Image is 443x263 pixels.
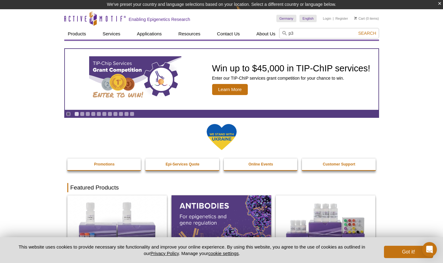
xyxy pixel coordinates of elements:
a: Services [99,28,124,40]
article: TIP-ChIP Services Grant Competition [65,49,378,110]
a: Applications [133,28,165,40]
img: Your Cart [354,17,357,20]
button: cookie settings [208,251,239,256]
a: Go to slide 3 [85,112,90,116]
a: English [299,15,317,22]
strong: Epi-Services Quote [166,162,200,166]
img: CUT&Tag-IT® Express Assay Kit [276,195,375,256]
a: Go to slide 2 [80,112,85,116]
img: DNA Library Prep Kit for Illumina [67,195,167,256]
img: We Stand With Ukraine [206,123,237,151]
a: Go to slide 6 [102,112,107,116]
span: Learn More [212,84,248,95]
a: Go to slide 11 [130,112,134,116]
a: Go to slide 8 [113,112,118,116]
a: Resources [175,28,204,40]
a: Germany [276,15,296,22]
span: Search [358,31,376,36]
a: Go to slide 9 [119,112,123,116]
strong: Online Events [248,162,273,166]
strong: Promotions [94,162,115,166]
a: Promotions [67,158,142,170]
strong: Customer Support [323,162,355,166]
p: Enter our TIP-ChIP services grant competition for your chance to win. [212,75,370,81]
a: Customer Support [302,158,376,170]
a: Go to slide 7 [108,112,112,116]
button: Search [356,30,378,36]
a: About Us [253,28,279,40]
a: Contact Us [213,28,243,40]
img: Change Here [236,5,252,19]
a: Cart [354,16,365,21]
img: TIP-ChIP Services Grant Competition [89,56,181,102]
a: Toggle autoplay [66,112,71,116]
button: Got it! [384,246,433,258]
a: Online Events [224,158,298,170]
img: All Antibodies [172,195,271,256]
input: Keyword, Cat. No. [279,28,379,38]
h2: Enabling Epigenetics Research [129,17,190,22]
a: Go to slide 4 [91,112,96,116]
h2: Win up to $45,000 in TIP-ChIP services! [212,64,370,73]
div: Open Intercom Messenger [422,242,437,257]
a: Products [64,28,90,40]
li: | [333,15,334,22]
a: Go to slide 10 [124,112,129,116]
a: Register [335,16,348,21]
a: TIP-ChIP Services Grant Competition Win up to $45,000 in TIP-ChIP services! Enter our TIP-ChIP se... [65,49,378,110]
a: Go to slide 5 [97,112,101,116]
a: Go to slide 1 [74,112,79,116]
li: (0 items) [354,15,379,22]
a: Privacy Policy [150,251,179,256]
p: This website uses cookies to provide necessary site functionality and improve your online experie... [10,244,374,257]
a: Epi-Services Quote [145,158,220,170]
h2: Featured Products [67,183,376,192]
a: Login [323,16,331,21]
